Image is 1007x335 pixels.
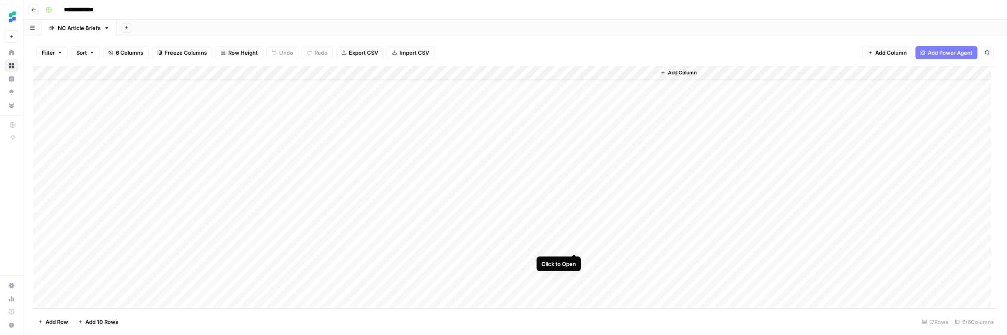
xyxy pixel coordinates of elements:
[5,9,20,24] img: Ten Speed Logo
[5,99,18,112] a: Your Data
[919,315,952,328] div: 17 Rows
[152,46,212,59] button: Freeze Columns
[76,49,87,57] span: Sort
[5,292,18,305] a: Usage
[387,46,434,59] button: Import CSV
[37,46,68,59] button: Filter
[657,67,700,78] button: Add Column
[399,49,429,57] span: Import CSV
[46,318,68,326] span: Add Row
[103,46,149,59] button: 6 Columns
[5,7,18,27] button: Workspace: Ten Speed
[5,72,18,85] a: Insights
[875,49,907,57] span: Add Column
[279,49,293,57] span: Undo
[5,319,18,332] button: Help + Support
[5,279,18,292] a: Settings
[541,260,576,268] div: Click to Open
[5,85,18,99] a: Opportunities
[302,46,333,59] button: Redo
[668,69,697,76] span: Add Column
[73,315,123,328] button: Add 10 Rows
[915,46,977,59] button: Add Power Agent
[116,49,143,57] span: 6 Columns
[266,46,298,59] button: Undo
[216,46,263,59] button: Row Height
[5,59,18,72] a: Browse
[862,46,912,59] button: Add Column
[42,20,117,36] a: NC Article Briefs
[349,49,378,57] span: Export CSV
[5,46,18,59] a: Home
[5,305,18,319] a: Learning Hub
[165,49,207,57] span: Freeze Columns
[952,315,997,328] div: 6/6 Columns
[42,49,55,57] span: Filter
[33,315,73,328] button: Add Row
[58,24,101,32] div: NC Article Briefs
[336,46,383,59] button: Export CSV
[71,46,100,59] button: Sort
[928,49,973,57] span: Add Power Agent
[85,318,118,326] span: Add 10 Rows
[314,49,328,57] span: Redo
[228,49,258,57] span: Row Height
